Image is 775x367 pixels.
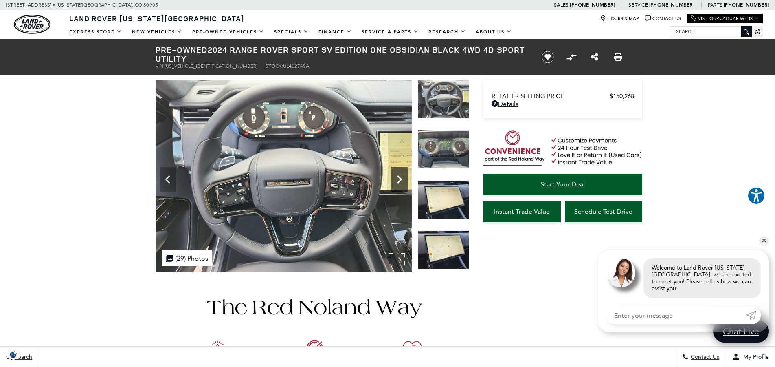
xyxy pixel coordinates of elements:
a: Visit Our Jaguar Website [691,15,759,22]
span: Land Rover [US_STATE][GEOGRAPHIC_DATA] [69,13,244,23]
a: Start Your Deal [483,174,642,195]
span: Sales [554,2,569,8]
a: land-rover [14,15,50,34]
a: Retailer Selling Price $150,268 [492,93,634,100]
span: Retailer Selling Price [492,93,610,100]
span: Service [628,2,648,8]
a: About Us [471,25,517,39]
span: Parts [708,2,722,8]
a: New Vehicles [127,25,187,39]
a: Instant Trade Value [483,201,561,222]
div: Previous [160,167,176,192]
a: Land Rover [US_STATE][GEOGRAPHIC_DATA] [64,13,249,23]
a: [STREET_ADDRESS] • [US_STATE][GEOGRAPHIC_DATA], CO 80905 [6,2,158,8]
button: Explore your accessibility options [747,187,765,205]
img: Opt-Out Icon [4,350,23,359]
strong: Pre-Owned [156,44,208,55]
a: Share this Pre-Owned 2024 Range Rover Sport SV Edition One Obsidian Black 4WD 4D Sport Utility [591,52,598,62]
a: Specials [269,25,314,39]
span: [US_VEHICLE_IDENTIFICATION_NUMBER] [165,63,257,69]
span: Contact Us [689,354,719,360]
span: $150,268 [610,93,634,100]
a: Schedule Test Drive [565,201,642,222]
span: Schedule Test Drive [574,208,632,215]
div: Welcome to Land Rover [US_STATE][GEOGRAPHIC_DATA], we are excited to meet you! Please tell us how... [643,258,761,298]
a: EXPRESS STORE [64,25,127,39]
span: VIN: [156,63,165,69]
a: [PHONE_NUMBER] [724,2,769,8]
span: Instant Trade Value [494,208,550,215]
div: Next [391,167,408,192]
aside: Accessibility Help Desk [747,187,765,206]
span: My Profile [740,354,769,360]
img: Agent profile photo [606,258,635,287]
button: Open user profile menu [726,347,775,367]
a: Research [424,25,471,39]
a: Details [492,100,634,108]
h1: 2024 Range Rover Sport SV Edition One Obsidian Black 4WD 4D Sport Utility [156,45,528,63]
a: Finance [314,25,357,39]
a: Pre-Owned Vehicles [187,25,269,39]
a: Print this Pre-Owned 2024 Range Rover Sport SV Edition One Obsidian Black 4WD 4D Sport Utility [614,52,622,62]
img: Land Rover [14,15,50,34]
span: Start Your Deal [540,180,585,188]
a: [PHONE_NUMBER] [649,2,694,8]
a: Contact Us [645,15,681,22]
button: Save vehicle [539,51,557,64]
input: Search [670,27,751,36]
img: Used 2024 Obsidian Black SV Bespoke Ultra Metallic Gloss Land Rover SV Edition One Obsidian Black... [418,230,469,269]
nav: Main Navigation [64,25,517,39]
img: Used 2024 Obsidian Black SV Bespoke Ultra Metallic Gloss Land Rover SV Edition One Obsidian Black... [418,80,469,119]
button: Compare Vehicle [565,51,577,63]
a: Submit [746,306,761,324]
img: Used 2024 Obsidian Black SV Bespoke Ultra Metallic Gloss Land Rover SV Edition One Obsidian Black... [418,180,469,219]
input: Enter your message [606,306,746,324]
div: (29) Photos [162,250,212,266]
span: Stock: [266,63,283,69]
a: Service & Parts [357,25,424,39]
a: [PHONE_NUMBER] [570,2,615,8]
img: Used 2024 Obsidian Black SV Bespoke Ultra Metallic Gloss Land Rover SV Edition One Obsidian Black... [418,130,469,169]
section: Click to Open Cookie Consent Modal [4,350,23,359]
a: Hours & Map [600,15,639,22]
img: Used 2024 Obsidian Black SV Bespoke Ultra Metallic Gloss Land Rover SV Edition One Obsidian Black... [156,80,412,272]
span: UL402749A [283,63,309,69]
